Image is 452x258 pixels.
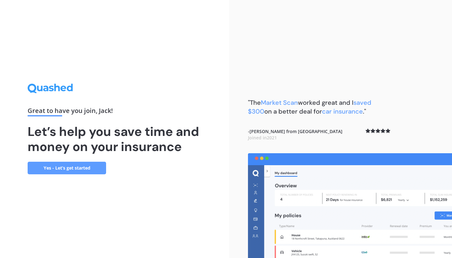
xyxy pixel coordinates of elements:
[28,162,106,174] a: Yes - Let’s get started
[28,124,202,154] h1: Let’s help you save time and money on your insurance
[248,98,371,115] span: saved $300
[248,98,371,115] b: "The worked great and I on a better deal for ."
[322,107,363,115] span: car insurance
[248,135,277,141] span: Joined in 2021
[248,153,452,258] img: dashboard.webp
[248,128,342,141] b: - [PERSON_NAME] from [GEOGRAPHIC_DATA]
[28,108,202,116] div: Great to have you join , Jack !
[261,98,298,107] span: Market Scan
